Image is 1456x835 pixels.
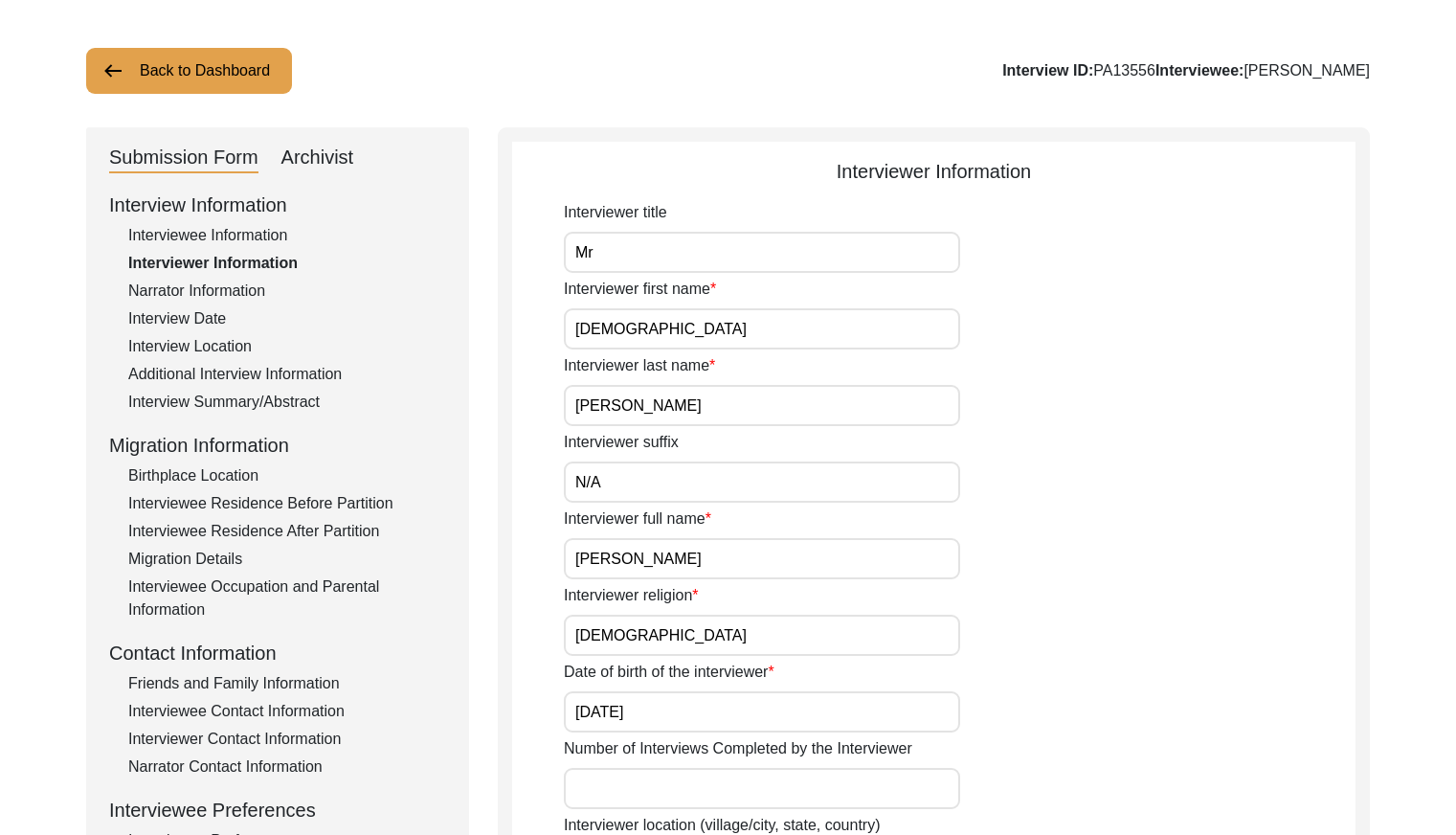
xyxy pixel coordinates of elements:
div: Interview Location [128,335,446,358]
div: Friends and Family Information [128,672,446,695]
label: Interviewer religion [564,584,699,607]
div: Interview Date [128,307,446,330]
div: Migration Information [109,431,446,460]
div: Additional Interview Information [128,363,446,386]
label: Interviewer suffix [564,431,679,454]
div: PA13556 [PERSON_NAME] [1002,59,1370,82]
div: Interview Information [109,191,446,219]
div: Interviewee Occupation and Parental Information [128,575,446,621]
div: Interview Summary/Abstract [128,391,446,414]
label: Interviewer title [564,201,667,224]
div: Narrator Contact Information [128,756,446,779]
div: Birthplace Location [128,464,446,487]
div: Interviewee Contact Information [128,700,446,723]
label: Date of birth of the interviewer [564,661,774,684]
div: Interviewer Information [128,252,446,275]
div: Interviewee Information [128,224,446,247]
img: arrow-left.png [101,59,124,82]
b: Interview ID: [1002,62,1093,79]
div: Interviewee Residence After Partition [128,520,446,543]
label: Interviewer last name [564,354,715,377]
label: Interviewer first name [564,278,716,301]
div: Submission Form [109,143,258,173]
button: Back to Dashboard [86,48,292,94]
div: Interviewee Residence Before Partition [128,492,446,515]
div: Archivist [281,143,354,173]
div: Interviewer Information [512,157,1355,186]
b: Interviewee: [1155,62,1243,79]
label: Number of Interviews Completed by the Interviewer [564,737,912,760]
div: Interviewer Contact Information [128,728,446,751]
div: Contact Information [109,639,446,667]
div: Narrator Information [128,280,446,303]
div: Interviewee Preferences [109,796,446,824]
label: Interviewer full name [564,508,711,530]
div: Migration Details [128,548,446,571]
